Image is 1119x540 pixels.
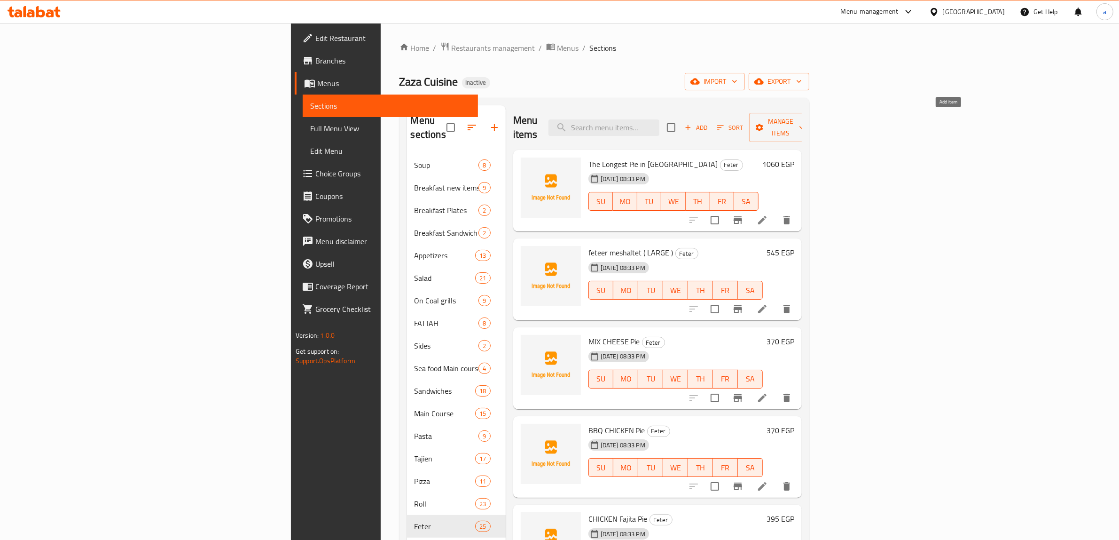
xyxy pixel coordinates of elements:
[638,370,663,389] button: TU
[440,42,535,54] a: Restaurants management
[775,298,798,320] button: delete
[475,476,490,487] div: items
[667,284,684,297] span: WE
[521,158,581,218] img: The Longest Pie in Egypt
[415,453,476,464] span: Tajien
[710,192,735,211] button: FR
[476,522,490,531] span: 25
[478,340,490,351] div: items
[415,227,479,238] div: Breakfast Sandwich
[663,370,688,389] button: WE
[714,195,731,208] span: FR
[415,205,479,216] div: Breakfast Plates
[415,476,476,487] span: Pizza
[415,521,476,532] span: Feter
[642,461,659,475] span: TU
[475,272,490,284] div: items
[415,408,476,419] div: Main Course
[762,158,794,171] h6: 1060 EGP
[476,454,490,463] span: 17
[717,284,734,297] span: FR
[661,192,686,211] button: WE
[713,370,738,389] button: FR
[415,159,479,171] span: Soup
[315,55,470,66] span: Branches
[303,95,478,117] a: Sections
[688,281,713,300] button: TH
[415,363,479,374] span: Sea food Main course
[689,195,706,208] span: TH
[315,258,470,270] span: Upsell
[295,298,478,320] a: Grocery Checklist
[648,426,670,437] span: Feter
[642,372,659,386] span: TU
[727,209,749,231] button: Branch-specific-item
[479,229,490,238] span: 2
[1103,7,1106,17] span: a
[546,42,579,54] a: Menus
[479,341,490,350] span: 2
[661,118,681,137] span: Select section
[617,284,634,297] span: MO
[717,461,734,475] span: FR
[296,345,339,357] span: Get support on:
[641,195,658,208] span: TU
[588,281,614,300] button: SU
[588,423,645,437] span: BBQ CHICKEN Pie
[613,281,638,300] button: MO
[399,42,809,54] nav: breadcrumb
[717,122,743,133] span: Sort
[475,453,490,464] div: items
[415,340,479,351] div: Sides
[295,207,478,230] a: Promotions
[476,274,490,283] span: 21
[521,335,581,395] img: MIX CHEESE Pie
[590,42,617,54] span: Sections
[597,530,649,539] span: [DATE] 08:33 PM
[613,192,637,211] button: MO
[617,195,634,208] span: MO
[407,515,506,538] div: Feter25
[597,441,649,450] span: [DATE] 08:33 PM
[407,470,506,492] div: Pizza11
[478,227,490,238] div: items
[415,318,479,329] span: FATTAH
[310,100,470,111] span: Sections
[407,425,506,447] div: Pasta9
[476,251,490,260] span: 13
[715,120,745,135] button: Sort
[315,281,470,292] span: Coverage Report
[749,73,809,90] button: export
[583,42,586,54] li: /
[734,192,759,211] button: SA
[613,370,638,389] button: MO
[475,408,490,419] div: items
[479,319,490,328] span: 8
[478,430,490,442] div: items
[317,78,470,89] span: Menus
[665,195,682,208] span: WE
[738,458,763,477] button: SA
[310,123,470,134] span: Full Menu View
[757,214,768,226] a: Edit menu item
[461,116,483,139] span: Sort sections
[478,363,490,374] div: items
[775,475,798,498] button: delete
[593,284,610,297] span: SU
[943,7,1005,17] div: [GEOGRAPHIC_DATA]
[647,426,670,437] div: Feter
[705,476,725,496] span: Select to update
[650,515,672,525] span: Feter
[588,334,640,349] span: MIX CHEESE Pie
[757,116,805,139] span: Manage items
[478,295,490,306] div: items
[720,159,743,170] span: Feter
[521,424,581,484] img: BBQ CHICKEN Pie
[407,199,506,222] div: Breakfast Plates2
[407,380,506,402] div: Sandwiches18
[841,6,899,17] div: Menu-management
[407,447,506,470] div: Tajien17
